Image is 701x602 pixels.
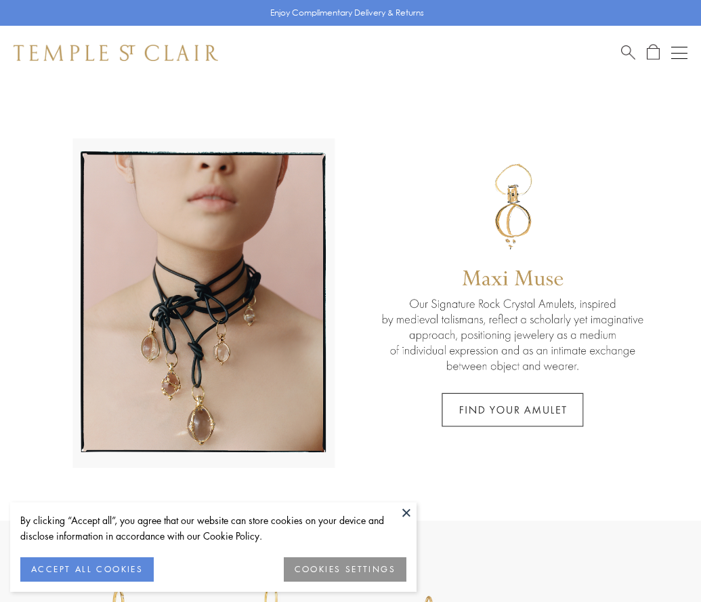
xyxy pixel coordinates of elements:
div: By clicking “Accept all”, you agree that our website can store cookies on your device and disclos... [20,513,406,544]
p: Enjoy Complimentary Delivery & Returns [270,6,424,20]
img: Temple St. Clair [14,45,218,61]
button: Open navigation [671,45,687,61]
a: Open Shopping Bag [647,44,660,61]
a: Search [621,44,635,61]
button: COOKIES SETTINGS [284,557,406,582]
button: ACCEPT ALL COOKIES [20,557,154,582]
